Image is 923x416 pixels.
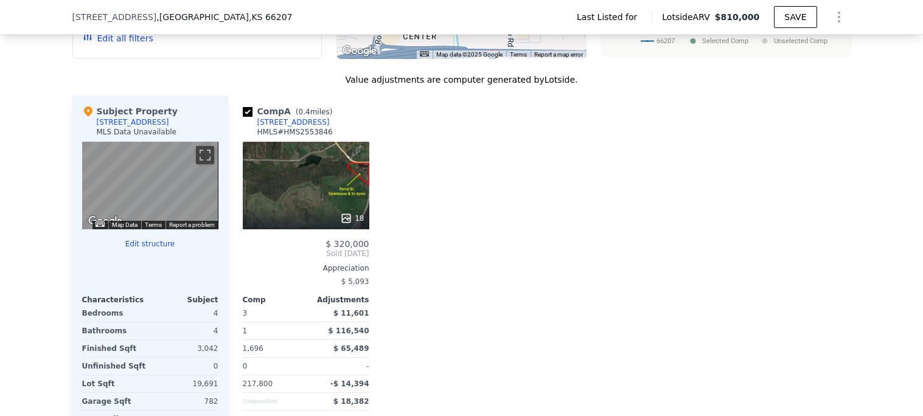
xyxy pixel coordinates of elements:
div: Comp [243,295,306,305]
span: , [GEOGRAPHIC_DATA] [156,11,292,23]
div: Comp A [243,105,338,117]
div: HMLS # HMS2553846 [257,127,333,137]
div: Subject [150,295,218,305]
span: [STREET_ADDRESS] [72,11,157,23]
div: MLS Data Unavailable [97,127,177,137]
img: Google [85,213,125,229]
span: 3 [243,309,248,317]
a: Terms (opens in new tab) [510,51,527,58]
div: Unspecified [243,393,304,410]
span: Map data ©2025 Google [436,51,503,58]
a: Terms (opens in new tab) [145,221,162,228]
span: Lotside ARV [662,11,714,23]
div: Value adjustments are computer generated by Lotside . [72,74,851,86]
div: Characteristics [82,295,150,305]
span: $ 5,093 [341,277,369,286]
span: ( miles) [291,108,337,116]
div: Unfinished Sqft [82,358,148,375]
button: Show Options [827,5,851,29]
button: Keyboard shortcuts [96,221,104,227]
span: 1,696 [243,344,263,353]
div: [STREET_ADDRESS] [257,117,330,127]
span: -$ 14,394 [330,380,369,388]
span: Last Listed for [577,11,642,23]
button: Map Data [112,221,138,229]
a: Report a problem [169,221,215,228]
div: 1 [243,322,304,339]
span: $810,000 [715,12,760,22]
div: 782 [153,393,218,410]
a: Open this area in Google Maps (opens a new window) [85,213,125,229]
span: , KS 66207 [249,12,293,22]
span: $ 320,000 [326,239,369,249]
div: 3,042 [153,340,218,357]
span: $ 65,489 [333,344,369,353]
span: Sold [DATE] [243,249,369,258]
div: Subject Property [82,105,178,117]
text: Selected Comp [702,37,748,45]
div: Garage Sqft [82,393,148,410]
button: SAVE [774,6,817,28]
div: [STREET_ADDRESS] [97,117,169,127]
text: 66207 [657,37,675,45]
div: 19,691 [153,375,218,392]
div: Map [82,142,218,229]
span: $ 18,382 [333,397,369,406]
text: Unselected Comp [774,37,827,45]
button: Toggle fullscreen view [196,146,214,164]
div: Adjustments [306,295,369,305]
div: Bathrooms [82,322,148,339]
a: Report a map error [534,51,583,58]
div: 0 [153,358,218,375]
span: 0.4 [299,108,310,116]
div: 4 [153,305,218,322]
div: 18 [340,212,364,224]
div: Bedrooms [82,305,148,322]
a: [STREET_ADDRESS] [243,117,330,127]
div: 4 [153,322,218,339]
span: $ 116,540 [328,327,369,335]
div: - [308,358,369,375]
div: Appreciation [243,263,369,273]
div: Street View [82,142,218,229]
div: Lot Sqft [82,375,148,392]
button: Keyboard shortcuts [420,51,428,57]
a: Open this area in Google Maps (opens a new window) [340,43,380,59]
span: 0 [243,362,248,370]
span: 217,800 [243,380,273,388]
img: Google [340,43,380,59]
button: Edit structure [82,239,218,249]
button: Edit all filters [83,32,153,44]
span: $ 11,601 [333,309,369,317]
div: Finished Sqft [82,340,148,357]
